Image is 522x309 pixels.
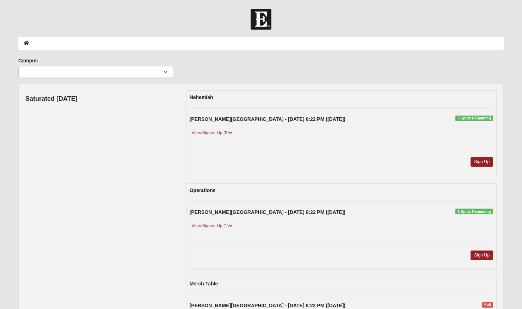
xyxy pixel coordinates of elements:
[190,116,345,122] strong: [PERSON_NAME][GEOGRAPHIC_DATA] - [DATE] 6:22 PM ([DATE])
[471,157,493,167] a: Sign Up
[18,57,38,64] label: Campus
[455,209,493,214] span: 1 Spots Remaining
[455,116,493,121] span: 3 Spots Remaining
[190,281,218,286] strong: Merch Table
[190,222,235,230] a: View Signed Up (1)
[482,302,493,308] span: Full
[251,9,271,30] img: Church of Eleven22 Logo
[190,187,216,193] strong: Operations
[190,209,345,215] strong: [PERSON_NAME][GEOGRAPHIC_DATA] - [DATE] 6:22 PM ([DATE])
[25,95,78,103] h4: Saturated [DATE]
[471,251,493,260] a: Sign Up
[190,303,345,308] strong: [PERSON_NAME][GEOGRAPHIC_DATA] - [DATE] 6:22 PM ([DATE])
[190,94,213,100] strong: Nehemiah
[190,129,235,137] a: View Signed Up (5)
